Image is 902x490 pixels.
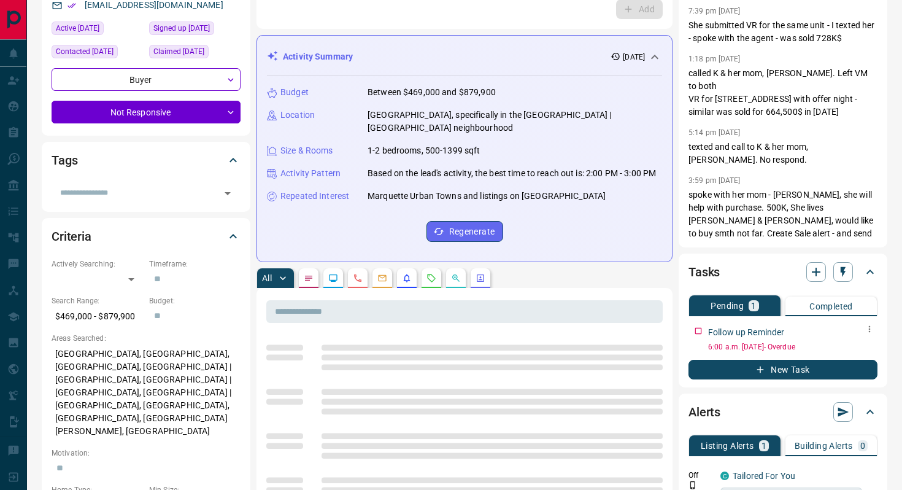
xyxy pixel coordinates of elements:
h2: Tasks [688,262,720,282]
svg: Notes [304,273,314,283]
div: Wed Aug 13 2025 [52,45,143,62]
h2: Criteria [52,227,91,246]
p: Pending [711,301,744,310]
div: Buyer [52,68,241,91]
span: Active [DATE] [56,22,99,34]
button: Open [219,185,236,202]
p: Timeframe: [149,259,241,270]
p: Between $469,000 and $879,900 [368,86,496,99]
svg: Push Notification Only [688,481,697,489]
p: She submitted VR for the same unit - I texted her - spoke with the agent - was sold 728K$ [688,19,877,45]
div: Tue Mar 02 2021 [149,21,241,39]
p: Activity Pattern [280,167,341,180]
p: called K & her mom, [PERSON_NAME]. Left VM to both VR for [STREET_ADDRESS] with offer night - sim... [688,67,877,119]
p: 3:59 pm [DATE] [688,176,741,185]
svg: Email Verified [67,1,76,10]
p: [GEOGRAPHIC_DATA], specifically in the [GEOGRAPHIC_DATA] | [GEOGRAPHIC_DATA] neighbourhood [368,109,662,134]
p: 1 [751,301,756,310]
button: Regenerate [426,221,503,242]
p: $469,000 - $879,900 [52,306,143,327]
svg: Requests [426,273,436,283]
button: New Task [688,360,877,379]
a: Tailored For You [733,471,795,481]
p: Off [688,470,713,481]
p: 1-2 bedrooms, 500-1399 sqft [368,144,480,157]
p: Follow up Reminder [708,326,784,339]
p: Size & Rooms [280,144,333,157]
svg: Emails [377,273,387,283]
span: Contacted [DATE] [56,45,114,58]
p: 6:00 a.m. [DATE] - Overdue [708,341,877,352]
p: Motivation: [52,448,241,459]
p: texted and call to K & her mom, [PERSON_NAME]. No respond. [688,141,877,166]
p: Repeated Interest [280,190,349,203]
p: 1:18 pm [DATE] [688,55,741,63]
div: Tags [52,146,241,175]
div: Tasks [688,257,877,287]
p: 7:39 pm [DATE] [688,7,741,15]
svg: Listing Alerts [402,273,412,283]
p: [DATE] [623,52,645,63]
p: 5:14 pm [DATE] [688,128,741,137]
span: Claimed [DATE] [153,45,204,58]
svg: Calls [353,273,363,283]
h2: Tags [52,150,77,170]
div: Tue Aug 12 2025 [52,21,143,39]
svg: Opportunities [451,273,461,283]
p: 1 [761,441,766,450]
span: Signed up [DATE] [153,22,210,34]
p: Areas Searched: [52,333,241,344]
p: Budget [280,86,309,99]
p: Actively Searching: [52,259,143,270]
p: Marquette Urban Towns and listings on [GEOGRAPHIC_DATA] [368,190,606,203]
p: Completed [809,302,853,311]
svg: Agent Actions [476,273,485,283]
p: spoke with her mom - [PERSON_NAME], she will help with purchase. 500K, She lives [PERSON_NAME] & ... [688,189,877,279]
div: Activity Summary[DATE] [267,45,662,68]
p: [GEOGRAPHIC_DATA], [GEOGRAPHIC_DATA], [GEOGRAPHIC_DATA], [GEOGRAPHIC_DATA] | [GEOGRAPHIC_DATA], [... [52,344,241,441]
div: Not Responsive [52,101,241,123]
p: Activity Summary [283,50,353,63]
p: Building Alerts [795,441,853,450]
p: Budget: [149,295,241,306]
p: Listing Alerts [701,441,754,450]
p: 0 [860,441,865,450]
p: Location [280,109,315,122]
div: condos.ca [720,472,729,480]
h2: Alerts [688,402,720,422]
p: Search Range: [52,295,143,306]
svg: Lead Browsing Activity [328,273,338,283]
p: All [262,274,272,282]
div: Criteria [52,222,241,251]
div: Alerts [688,397,877,427]
div: Tue Mar 02 2021 [149,45,241,62]
p: Based on the lead's activity, the best time to reach out is: 2:00 PM - 3:00 PM [368,167,656,180]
